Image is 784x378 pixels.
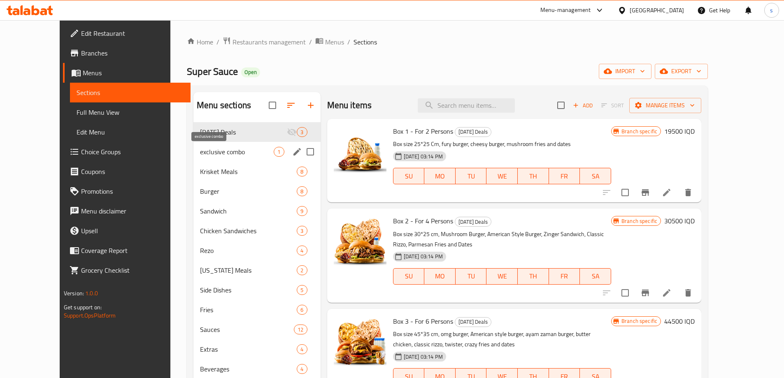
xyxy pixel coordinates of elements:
span: Promotions [81,186,184,196]
span: s [770,6,773,15]
span: import [605,66,645,77]
a: Coverage Report [63,241,191,260]
span: Upsell [81,226,184,236]
span: SA [583,270,608,282]
div: Extras4 [193,339,321,359]
span: Select section first [596,99,629,112]
span: Restaurants management [233,37,306,47]
span: MO [428,270,452,282]
span: TU [459,170,484,182]
button: export [655,64,708,79]
span: 8 [297,168,307,176]
span: 4 [297,247,307,255]
a: Branches [63,43,191,63]
span: Side Dishes [200,285,297,295]
span: [DATE] Deals [455,127,491,137]
div: Sauces12 [193,320,321,339]
button: MO [424,268,456,285]
span: [DATE] 03:14 PM [400,153,446,160]
div: items [297,305,307,315]
div: items [297,265,307,275]
span: 3 [297,227,307,235]
h6: 44500 IQD [664,315,695,327]
input: search [418,98,515,113]
span: Sauces [200,325,294,334]
span: Box 3 - For 6 Persons [393,315,453,327]
span: Branch specific [618,128,661,135]
div: Kentucky Meals [200,265,297,275]
span: MO [428,170,452,182]
h6: 30500 IQD [664,215,695,227]
a: Sections [70,83,191,102]
span: Manage items [636,100,695,111]
a: Menus [63,63,191,83]
span: Get support on: [64,302,102,313]
div: Ramadan Deals [455,127,491,137]
div: items [297,226,307,236]
button: TU [456,268,487,285]
span: Chicken Sandwiches [200,226,297,236]
span: 4 [297,346,307,353]
span: Edit Menu [77,127,184,137]
span: Coverage Report [81,246,184,255]
span: 5 [297,286,307,294]
img: Box 3 - For 6 Persons [334,315,386,368]
button: MO [424,168,456,184]
a: Promotions [63,181,191,201]
div: items [274,147,284,157]
img: Box 2 - For 4 Persons [334,215,386,268]
a: Menus [315,37,344,47]
div: items [297,186,307,196]
button: SU [393,168,425,184]
nav: breadcrumb [187,37,708,47]
div: Extras [200,344,297,354]
span: Branch specific [618,317,661,325]
span: Sandwich [200,206,297,216]
span: FR [552,270,577,282]
span: Choice Groups [81,147,184,157]
span: Rezo [200,246,297,255]
div: items [294,325,307,334]
span: Sections [354,37,377,47]
button: TU [456,168,487,184]
div: Sandwich9 [193,201,321,221]
div: [US_STATE] Meals2 [193,260,321,280]
div: [GEOGRAPHIC_DATA] [630,6,684,15]
span: Select section [552,97,570,114]
span: Select to update [616,284,634,301]
span: Coupons [81,167,184,176]
button: SU [393,268,425,285]
span: TU [459,270,484,282]
a: Edit Restaurant [63,23,191,43]
span: Menus [325,37,344,47]
span: Add [572,101,594,110]
a: Support.OpsPlatform [64,310,116,321]
button: import [599,64,651,79]
span: [DATE] 03:14 PM [400,353,446,361]
span: Fries [200,305,297,315]
div: items [297,285,307,295]
a: Coupons [63,162,191,181]
button: Add section [301,95,321,115]
p: Box size 45*35 cm, omg burger, American style burger, ayam zaman burger, butter chicken, classic ... [393,329,611,350]
li: / [216,37,219,47]
span: Branch specific [618,217,661,225]
span: exclusive combo [200,147,274,157]
button: Branch-specific-item [635,183,655,202]
div: Menu-management [540,5,591,15]
li: / [309,37,312,47]
div: Ramadan Deals [455,317,491,327]
div: Krisket Meals8 [193,162,321,181]
div: Beverages [200,364,297,374]
span: 9 [297,207,307,215]
p: Box size 30*25 cm, Mushroom Burger, American Style Burger, Zinger Sandwich, Classic Rizzo, Parmes... [393,229,611,250]
span: Menu disclaimer [81,206,184,216]
span: Open [241,69,260,76]
div: Burger8 [193,181,321,201]
span: Burger [200,186,297,196]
